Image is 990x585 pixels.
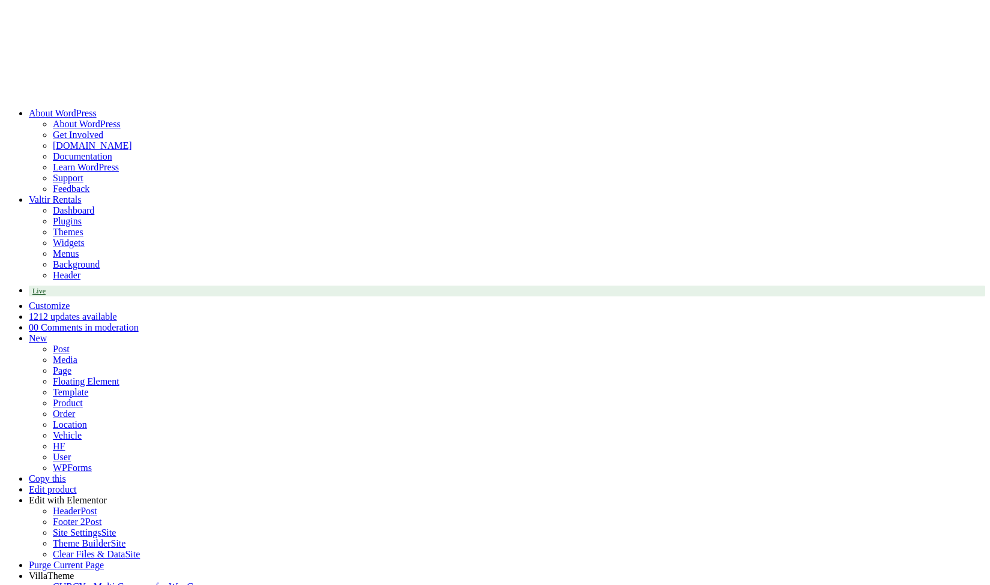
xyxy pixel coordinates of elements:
[53,387,88,397] a: Template
[53,376,119,386] a: Floating Element
[29,344,985,473] ul: New
[53,549,125,559] span: Clear Files & Data
[53,344,70,354] a: Post
[53,538,110,548] span: Theme Builder
[53,184,89,194] a: Feedback
[53,517,85,527] span: Footer 2
[53,419,87,430] a: Location
[53,506,97,516] a: HeaderPost
[53,398,83,408] a: Product
[53,355,77,365] a: Media
[53,527,116,538] a: Site SettingsSite
[29,301,70,311] a: Customize
[53,463,92,473] a: WPForms
[29,473,66,484] a: Copy this
[53,216,82,226] a: Plugins
[34,322,139,332] span: 0 Comments in moderation
[53,173,83,183] a: Support
[53,259,100,269] a: Background
[53,205,94,215] a: Dashboard
[53,441,65,451] a: HF
[85,517,102,527] span: Post
[29,108,97,118] span: About WordPress
[53,130,103,140] a: Get Involved
[53,151,112,161] a: Documentation
[29,286,985,296] a: Live
[29,227,985,281] ul: Valtir Rentals
[125,549,140,559] span: Site
[29,205,985,227] ul: Valtir Rentals
[53,538,125,548] a: Theme BuilderSite
[53,227,83,237] a: Themes
[53,409,75,419] a: Order
[53,452,71,462] a: User
[29,140,985,194] ul: About WordPress
[29,560,104,570] a: Purge Current Page
[53,162,119,172] a: Learn WordPress
[110,538,125,548] span: Site
[53,238,85,248] a: Widgets
[53,517,101,527] a: Footer 2Post
[38,311,117,322] span: 12 updates available
[53,140,132,151] a: [DOMAIN_NAME]
[29,311,38,322] span: 12
[53,527,101,538] span: Site Settings
[53,248,79,259] a: Menus
[29,484,77,494] a: Edit product
[53,119,121,129] a: About WordPress
[29,322,34,332] span: 0
[53,365,71,376] a: Page
[101,527,116,538] span: Site
[29,571,985,581] div: VillaTheme
[29,333,47,343] span: New
[29,495,107,505] span: Edit with Elementor
[53,270,80,280] a: Header
[29,194,82,205] a: Valtir Rentals
[53,506,80,516] span: Header
[80,506,97,516] span: Post
[29,119,985,140] ul: About WordPress
[53,430,82,440] a: Vehicle
[53,549,140,559] a: Clear Files & DataSite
